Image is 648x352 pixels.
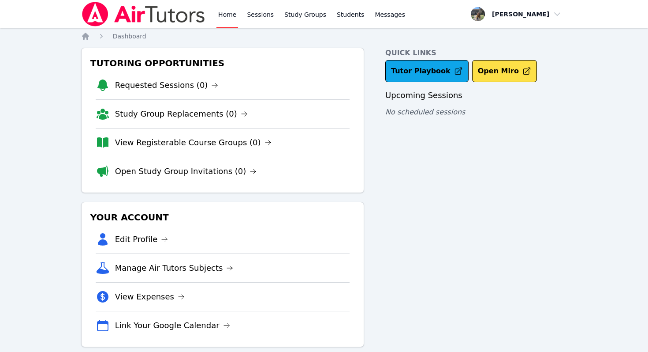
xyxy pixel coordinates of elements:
img: Air Tutors [81,2,206,26]
h3: Tutoring Opportunities [89,55,357,71]
a: Study Group Replacements (0) [115,108,248,120]
a: Dashboard [113,32,146,41]
button: Open Miro [472,60,537,82]
span: No scheduled sessions [385,108,465,116]
a: View Registerable Course Groups (0) [115,136,272,149]
span: Dashboard [113,33,146,40]
a: Link Your Google Calendar [115,319,230,332]
h4: Quick Links [385,48,567,58]
a: Edit Profile [115,233,168,246]
a: Open Study Group Invitations (0) [115,165,257,178]
a: Manage Air Tutors Subjects [115,262,234,274]
h3: Your Account [89,209,357,225]
a: Tutor Playbook [385,60,469,82]
a: View Expenses [115,291,185,303]
h3: Upcoming Sessions [385,89,567,102]
nav: Breadcrumb [81,32,567,41]
a: Requested Sessions (0) [115,79,219,91]
span: Messages [375,10,405,19]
